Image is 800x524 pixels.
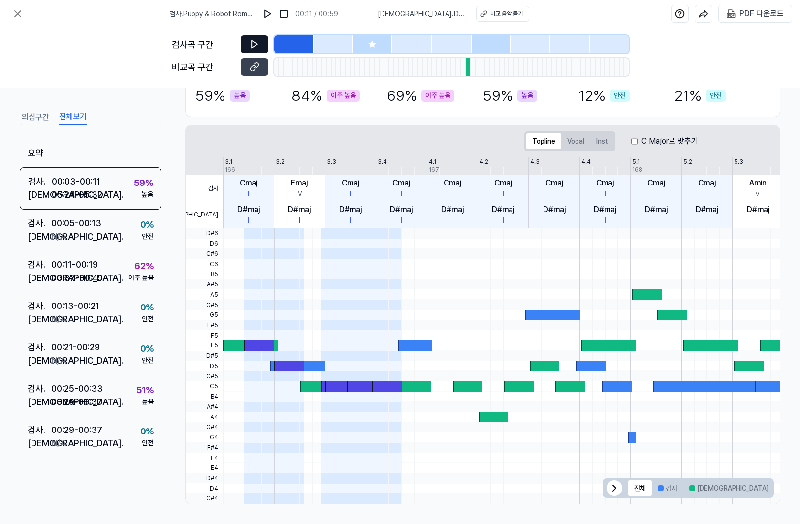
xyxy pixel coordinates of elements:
div: 검사 . [28,340,51,354]
div: 안전 [142,314,154,324]
div: D#maj [237,204,260,216]
div: 51 % [136,383,154,397]
div: 검사 . [28,216,51,230]
div: D#maj [441,204,464,216]
div: 4.1 [429,157,436,166]
div: 검사 . [28,258,51,271]
img: help [675,9,685,19]
div: 12 % [578,85,630,107]
div: I [503,216,504,226]
div: 00:29 - 00:37 [51,423,102,436]
div: 안전 [142,231,154,242]
div: 비교곡 구간 [172,61,235,74]
div: D#maj [492,204,514,216]
div: 안전 [142,355,154,366]
div: D#maj [594,204,616,216]
img: play [263,9,273,19]
div: 검사 . [28,382,51,395]
div: [DEMOGRAPHIC_DATA] . [28,271,51,284]
div: 아주 높음 [421,90,454,102]
div: Cmaj [647,177,665,189]
div: 3.4 [378,157,387,166]
div: I [350,216,351,226]
span: B5 [186,269,223,279]
div: I [655,189,657,199]
span: D#4 [186,473,223,484]
div: 높음 [517,90,537,102]
button: Inst [590,133,613,149]
div: I [605,216,606,226]
span: E5 [186,340,223,351]
span: F#4 [186,442,223,453]
div: 아주 높음 [327,90,360,102]
div: 0 % [140,425,154,438]
div: 요약 [20,139,161,167]
span: C#6 [186,248,223,259]
div: [DEMOGRAPHIC_DATA] . [28,312,51,326]
span: D6 [186,239,223,249]
button: [DEMOGRAPHIC_DATA] [683,480,774,496]
img: share [699,9,708,19]
span: [DEMOGRAPHIC_DATA] [186,202,223,228]
div: 00:11 - 00:19 [51,258,98,271]
button: PDF 다운로드 [725,5,786,22]
div: N/A [51,230,66,243]
div: Cmaj [698,177,716,189]
div: 0 % [140,218,154,231]
div: Cmaj [392,177,410,189]
div: 4.4 [581,157,591,166]
button: 검사 [652,480,683,496]
div: 높음 [141,189,153,200]
div: 05:24 - 05:32 [52,188,102,201]
span: C#5 [186,371,223,381]
div: Cmaj [596,177,614,189]
div: Cmaj [240,177,257,189]
span: F5 [186,330,223,340]
span: A#5 [186,279,223,290]
div: 59 % [195,85,250,107]
div: I [350,189,351,199]
button: 전체 [628,480,652,496]
div: 69 % [387,85,454,107]
div: 59 % [134,176,153,189]
div: 21 % [674,85,726,107]
div: 3.3 [327,157,336,166]
div: I [553,216,555,226]
div: 높음 [230,90,250,102]
div: I [451,189,453,199]
div: [DEMOGRAPHIC_DATA] . [28,354,51,367]
div: 00:25 - 00:33 [51,382,103,395]
div: D#maj [390,204,413,216]
div: 00:13 - 00:21 [51,299,99,312]
div: 검사 . [28,175,52,188]
span: G#5 [186,300,223,310]
div: I [605,189,606,199]
div: D#maj [696,204,718,216]
div: D#maj [747,204,769,216]
div: 00:11 / 00:59 [295,9,338,19]
div: Fmaj [291,177,308,189]
div: I [248,216,249,226]
a: 비교 음악 듣기 [476,6,529,22]
div: D#maj [645,204,668,216]
span: G5 [186,310,223,320]
div: vi [756,189,761,199]
div: Cmaj [494,177,512,189]
div: 검사 . [28,299,51,312]
div: I [248,189,249,199]
span: A#4 [186,401,223,412]
div: I [503,189,504,199]
div: 59 % [483,85,537,107]
div: 높음 [142,397,154,407]
span: A5 [186,289,223,300]
span: C5 [186,381,223,392]
div: D#maj [288,204,311,216]
div: I [299,216,300,226]
img: PDF Download [727,9,736,18]
div: N/A [51,354,66,367]
div: 안전 [610,90,630,102]
div: N/A [51,436,66,450]
button: 전체보기 [59,109,87,125]
div: 검사 . [28,423,51,436]
div: 안전 [706,90,726,102]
